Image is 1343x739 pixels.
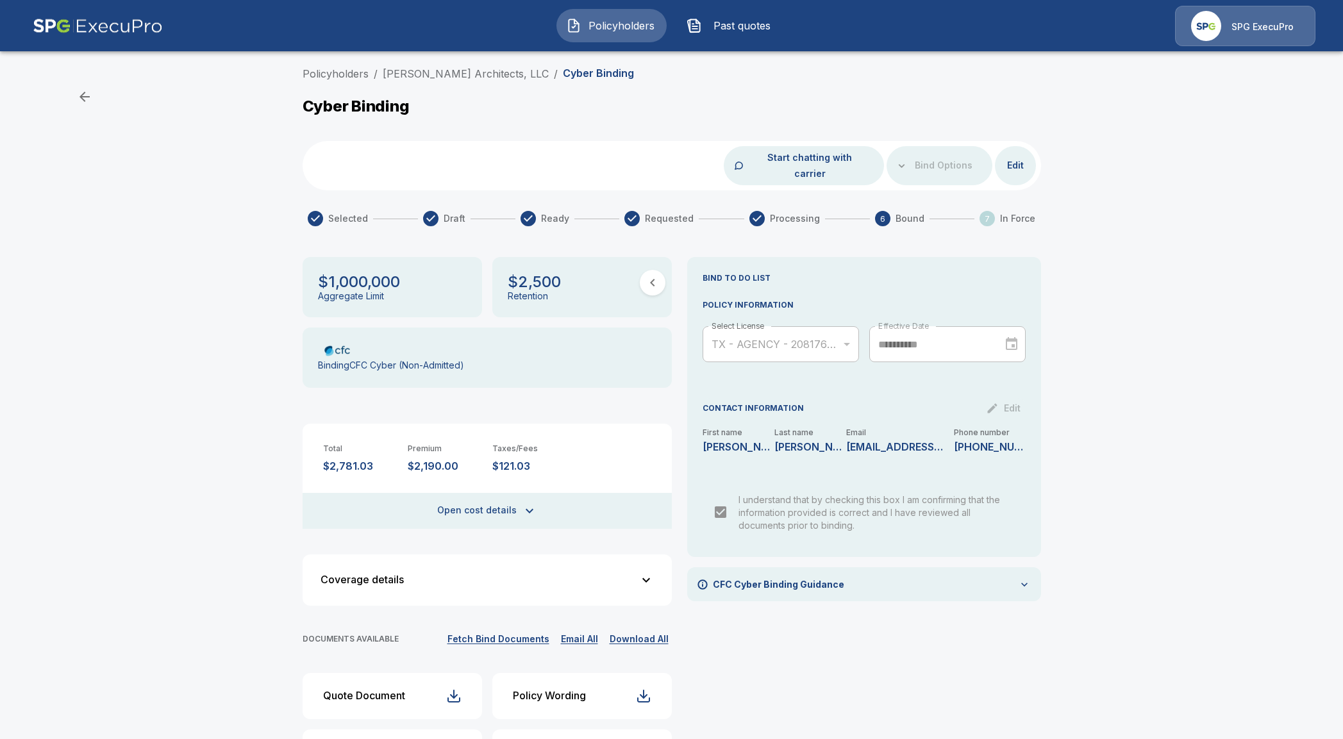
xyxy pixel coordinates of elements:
p: balesl@kippflores.com [846,442,943,452]
a: [PERSON_NAME] Architects, LLC [383,67,549,80]
p: Aggregate Limit [318,291,384,302]
li: / [374,66,378,81]
span: Past quotes [707,18,778,33]
div: Policy Wording [513,690,586,702]
a: Policyholders [303,67,369,80]
div: TX - AGENCY - 2081761 - SPECIALTY PROGRAM GROUP LLC [703,326,859,362]
img: Past quotes Icon [687,18,702,33]
div: Quote Document [323,690,405,702]
img: Carrier Logo [318,344,358,357]
span: Draft [444,212,465,225]
button: Open cost details [303,493,672,529]
p: $2,190.00 [408,460,482,472]
p: 512-335-5477 [954,442,1026,452]
span: In Force [1000,212,1035,225]
p: Lisa [703,442,774,452]
button: Fetch Bind Documents [444,631,553,647]
button: Edit [995,154,1036,178]
img: Agency Icon [1191,11,1221,41]
p: CFC Cyber Binding Guidance [713,577,844,591]
button: Policyholders IconPolicyholders [556,9,667,42]
span: I understand that by checking this box I am confirming that the information provided is correct a... [738,494,1000,531]
label: Select License [712,320,764,331]
p: BIND TO DO LIST [703,272,1026,284]
p: Total [323,444,397,454]
p: Last name [774,429,846,436]
p: Retention [508,291,548,302]
span: Policyholders [587,18,657,33]
button: Download All [606,631,672,647]
p: $2,500 [508,272,561,291]
span: Bound [896,212,924,225]
label: Effective Date [878,320,929,331]
nav: breadcrumb [303,66,634,81]
p: First name [703,429,774,436]
p: Cyber Binding [563,67,634,79]
li: / [554,66,558,81]
span: Ready [541,212,569,225]
p: Taxes/Fees [492,444,567,454]
text: 6 [880,214,885,224]
p: Premium [408,444,482,454]
span: Selected [328,212,368,225]
p: $121.03 [492,460,567,472]
div: Coverage details [321,574,638,585]
p: DOCUMENTS AVAILABLE [303,635,399,644]
p: Email [846,429,954,436]
a: Agency IconSPG ExecuPro [1175,6,1315,46]
p: CONTACT INFORMATION [703,403,804,414]
img: Policyholders Icon [566,18,581,33]
span: Requested [645,212,694,225]
p: POLICY INFORMATION [703,299,1026,311]
img: AA Logo [33,6,163,46]
p: Bales [774,442,846,452]
p: Phone number [954,429,1026,436]
button: Policy Wording [492,673,672,719]
button: Email All [558,631,601,647]
button: Coverage details [310,562,664,598]
p: SPG ExecuPro [1231,21,1294,33]
button: Quote Document [303,673,482,719]
button: Past quotes IconPast quotes [677,9,787,42]
p: Cyber Binding [303,97,410,115]
p: Binding CFC Cyber (Non-Admitted) [318,360,464,371]
p: $1,000,000 [318,272,400,291]
span: Processing [770,212,820,225]
text: 7 [985,214,990,224]
p: $2,781.03 [323,460,397,472]
button: Start chatting with carrier [746,146,873,185]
